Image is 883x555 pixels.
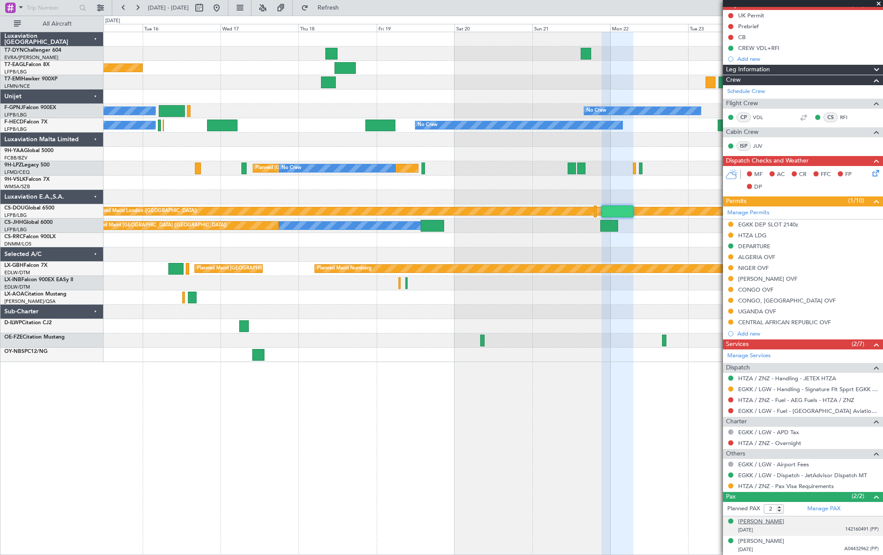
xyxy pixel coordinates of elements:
div: UGANDA OVF [738,308,776,315]
div: [PERSON_NAME] [738,518,784,526]
span: (1/10) [848,196,864,205]
span: 142160491 (PP) [845,526,879,533]
input: Trip Number [27,1,77,14]
a: Manage Services [727,352,771,360]
a: EDLW/DTM [4,284,30,290]
div: CREW VDL+RFI [738,44,779,52]
div: No Crew [281,162,301,175]
span: Leg Information [726,65,770,75]
div: Planned [GEOGRAPHIC_DATA] ([GEOGRAPHIC_DATA]) [255,162,378,175]
a: 9H-LPZLegacy 500 [4,163,50,168]
div: [DATE] [105,17,120,25]
a: 9H-VSLKFalcon 7X [4,177,50,182]
span: CS-JHH [4,220,23,225]
a: LFPB/LBG [4,126,27,133]
div: CS [823,113,838,122]
span: T7-DYN [4,48,24,53]
div: ALGERIA OVF [738,253,775,261]
a: EVRA/[PERSON_NAME] [4,54,58,61]
span: F-GPNJ [4,105,23,110]
a: LFPB/LBG [4,226,27,233]
div: Wed 17 [221,24,298,32]
a: Manage PAX [807,505,840,513]
div: Fri 19 [377,24,455,32]
a: VDL [753,113,773,121]
div: NIGER OVF [738,264,769,272]
span: MF [754,170,763,179]
div: Mon 22 [610,24,688,32]
a: HTZA / ZNZ - Handling - JETEX HTZA [738,375,836,382]
span: F-HECD [4,120,23,125]
span: D-ILWP [4,320,22,326]
a: EGKK / LGW - Dispatch - JetAdvisor Dispatch MT [738,472,867,479]
button: Refresh [297,1,349,15]
div: Planned Maint [GEOGRAPHIC_DATA] ([GEOGRAPHIC_DATA]) [90,219,227,232]
a: LX-INBFalcon 900EX EASy II [4,277,73,282]
a: T7-EMIHawker 900XP [4,76,57,82]
span: LX-GBH [4,263,23,268]
a: LFPB/LBG [4,112,27,118]
a: DNMM/LOS [4,241,31,247]
a: JUV [753,142,773,150]
span: T7-EMI [4,76,21,82]
span: A04432962 (PP) [844,545,879,553]
a: F-GPNJFalcon 900EX [4,105,56,110]
a: LX-AOACitation Mustang [4,292,67,297]
div: Sun 21 [532,24,610,32]
div: [PERSON_NAME] OVF [738,275,797,282]
div: Sat 20 [455,24,532,32]
div: Tue 23 [688,24,766,32]
span: OE-FZE [4,335,23,340]
div: No Crew [418,119,438,132]
a: 9H-YAAGlobal 5000 [4,148,54,153]
span: [DATE] - [DATE] [148,4,189,12]
div: Add new [737,55,879,63]
button: All Aircraft [10,17,94,31]
div: No Crew [586,104,606,117]
span: 9H-LPZ [4,163,22,168]
span: [DATE] [738,546,753,553]
div: CENTRAL AFRICAN REPUBLIC OVF [738,319,831,326]
div: UK Permit [738,12,764,19]
label: Planned PAX [727,505,760,513]
a: LFMD/CEQ [4,169,30,176]
span: CR [799,170,806,179]
a: EGKK / LGW - Fuel - [GEOGRAPHIC_DATA] Aviation Fuel - via [GEOGRAPHIC_DATA] - [GEOGRAPHIC_DATA] /... [738,407,879,415]
div: CONGO OVF [738,286,773,293]
div: CONGO, [GEOGRAPHIC_DATA] OVF [738,297,836,304]
a: FCBB/BZV [4,155,27,161]
span: LX-AOA [4,292,24,297]
span: DP [754,183,762,192]
div: CB [738,33,746,41]
a: EDLW/DTM [4,269,30,276]
span: T7-EAGL [4,62,26,67]
div: CP [736,113,751,122]
div: [PERSON_NAME] [738,537,784,546]
a: HTZA / ZNZ - Overnight [738,439,801,447]
span: (2/7) [852,339,864,349]
div: Prebrief [738,23,759,30]
div: Mon 15 [65,24,143,32]
span: Flight Crew [726,99,758,109]
span: (2/2) [852,492,864,501]
a: CS-JHHGlobal 6000 [4,220,53,225]
div: DEPARTURE [738,243,770,250]
a: Manage Permits [727,209,769,217]
a: T7-EAGLFalcon 8X [4,62,50,67]
span: Charter [726,417,747,427]
span: FFC [821,170,831,179]
a: EGKK / LGW - Airport Fees [738,461,809,468]
div: Planned Maint Nurnberg [317,262,371,275]
div: Planned Maint London ([GEOGRAPHIC_DATA]) [93,205,197,218]
a: Schedule Crew [727,87,765,96]
a: EGKK / LGW - Handling - Signature Flt Spprt EGKK / LGW [738,386,879,393]
span: Cabin Crew [726,127,759,137]
span: LX-INB [4,277,21,282]
span: FP [845,170,852,179]
span: Others [726,449,745,459]
span: Crew [726,75,741,85]
a: [PERSON_NAME]/QSA [4,298,56,305]
span: 9H-VSLK [4,177,26,182]
div: Thu 18 [298,24,376,32]
a: OE-FZECitation Mustang [4,335,65,340]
